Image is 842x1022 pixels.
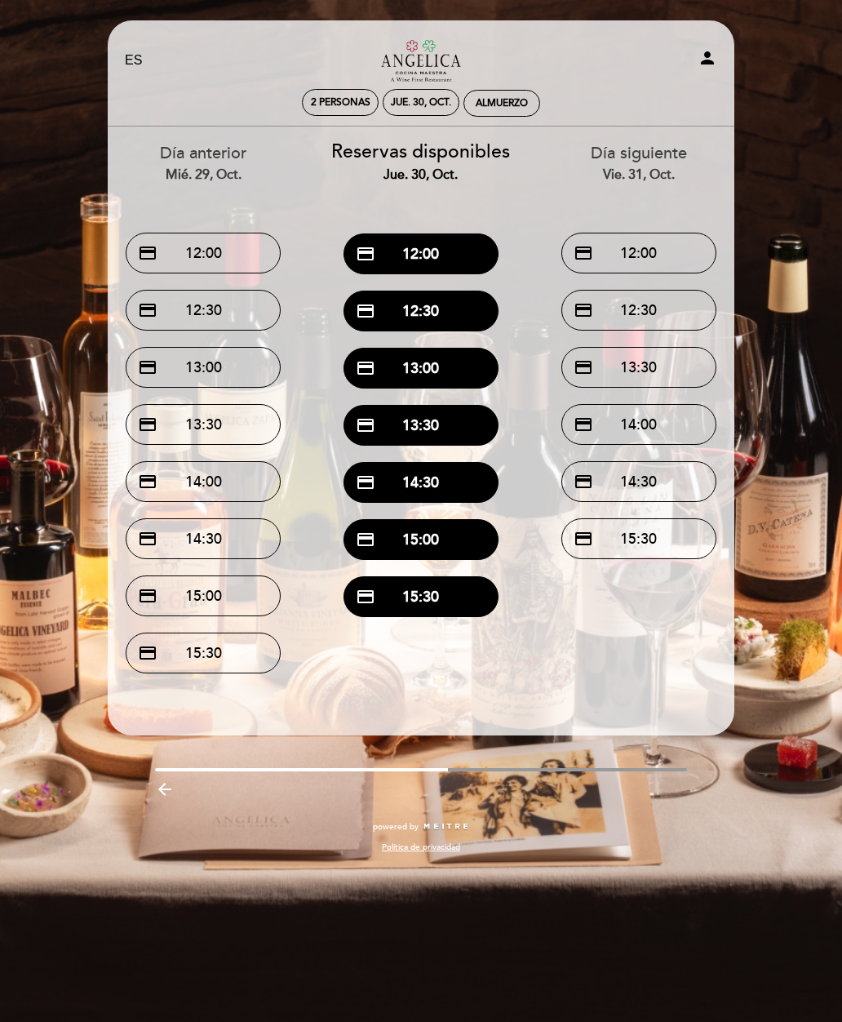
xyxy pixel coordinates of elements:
button: credit_card 14:00 [126,461,281,502]
button: credit_card 15:00 [126,575,281,616]
span: credit_card [138,643,157,663]
div: Día anterior [107,142,300,184]
button: credit_card 12:30 [343,291,499,331]
button: credit_card 12:00 [561,233,716,273]
div: Almuerzo [476,97,528,109]
span: credit_card [356,244,375,264]
button: credit_card 14:30 [343,462,499,503]
div: jue. 30, oct. [391,96,451,109]
div: jue. 30, oct. [325,166,518,184]
button: credit_card 13:30 [343,405,499,446]
span: credit_card [574,415,593,434]
button: credit_card 12:30 [126,290,281,331]
img: MEITRE [423,823,469,831]
span: credit_card [138,415,157,434]
button: credit_card 15:30 [561,518,716,559]
span: credit_card [574,472,593,491]
span: credit_card [138,586,157,606]
button: credit_card 12:30 [561,290,716,331]
span: credit_card [574,529,593,549]
span: credit_card [574,358,593,377]
a: powered by [373,821,469,833]
span: credit_card [356,587,375,607]
a: Restaurante [PERSON_NAME] Maestra [319,38,523,83]
span: credit_card [138,243,157,263]
button: credit_card 13:30 [126,404,281,445]
button: credit_card 14:30 [126,518,281,559]
button: credit_card 13:30 [561,347,716,388]
i: person [698,48,717,68]
button: credit_card 13:00 [126,347,281,388]
button: person [698,48,717,73]
span: credit_card [356,358,375,378]
button: credit_card 15:30 [126,633,281,673]
span: credit_card [356,301,375,321]
button: credit_card 15:30 [343,576,499,617]
span: 2 personas [311,96,370,109]
button: credit_card 12:00 [126,233,281,273]
button: credit_card 15:00 [343,519,499,560]
div: Reservas disponibles [325,139,518,184]
div: Día siguiente [542,142,735,184]
span: credit_card [356,415,375,435]
span: credit_card [356,473,375,492]
button: credit_card 13:00 [343,348,499,389]
button: credit_card 12:00 [343,233,499,274]
span: credit_card [574,300,593,320]
span: credit_card [356,530,375,549]
span: credit_card [574,243,593,263]
span: credit_card [138,472,157,491]
span: credit_card [138,358,157,377]
div: vie. 31, oct. [542,166,735,184]
button: credit_card 14:00 [561,404,716,445]
button: credit_card 14:30 [561,461,716,502]
i: arrow_backward [155,780,175,799]
span: credit_card [138,300,157,320]
span: powered by [373,821,419,833]
span: credit_card [138,529,157,549]
div: mié. 29, oct. [107,166,300,184]
a: Política de privacidad [382,842,460,853]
